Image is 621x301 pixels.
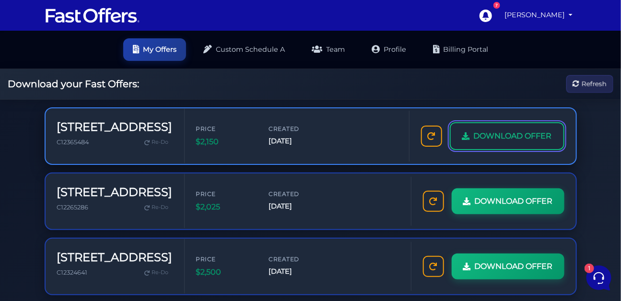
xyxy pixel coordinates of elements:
span: Refresh [582,79,607,89]
a: Custom Schedule A [194,38,294,61]
p: Home [29,226,45,235]
p: Messages [82,226,110,235]
span: 1 [96,212,103,219]
a: Profile [362,38,416,61]
a: AuraThe Fast Offers Booster adds a 'Start Fast Offer' button to your preferred MLS, allowing you ... [12,102,180,131]
h2: Download your Fast Offers: [8,78,139,90]
img: dark [15,107,35,126]
button: Home [8,213,67,235]
a: DOWNLOAD OFFER [452,254,564,279]
button: Help [125,213,184,235]
h3: [STREET_ADDRESS] [57,185,173,199]
p: 7mo ago [153,69,176,78]
span: Created [269,189,327,198]
img: dark [15,70,35,89]
span: DOWNLOAD OFFER [475,195,553,208]
span: Re-Do [152,203,169,212]
input: Search for an Article... [22,194,157,203]
span: C12265286 [57,204,89,211]
a: Re-Do [141,136,173,149]
span: C12365484 [57,139,89,146]
a: Billing Portal [423,38,498,61]
span: Price [196,255,254,264]
h2: Hello [PERSON_NAME] 👋 [8,8,161,38]
p: Help [149,226,161,235]
span: Re-Do [152,138,169,147]
span: C12324641 [57,269,88,276]
a: DOWNLOAD OFFER [452,188,564,214]
span: Created [269,255,327,264]
p: 7mo ago [153,106,176,115]
span: Your Conversations [15,54,78,61]
p: The Fast Offers Booster adds a 'Start Fast Offer' button to your preferred MLS, allowing you to e... [40,117,148,127]
span: [DATE] [269,266,327,277]
span: $2,150 [196,136,254,148]
span: 6 [167,81,176,90]
span: DOWNLOAD OFFER [475,260,553,273]
span: Start a Conversation [69,140,134,148]
span: Price [196,189,254,198]
span: [DATE] [269,136,327,147]
span: [DATE] [269,201,327,212]
span: Fast Offers Support [40,69,148,79]
span: Aura [40,106,148,116]
a: Re-Do [141,266,173,279]
h3: [STREET_ADDRESS] [57,120,173,134]
button: Start a Conversation [15,135,176,154]
div: 7 [493,2,500,9]
span: Created [269,124,327,133]
span: Find an Answer [15,173,65,181]
span: $2,500 [196,266,254,278]
iframe: Customerly Messenger Launcher [585,264,613,292]
a: My Offers [123,38,186,61]
span: $2,025 [196,201,254,213]
a: See all [155,54,176,61]
button: Refresh [566,75,613,93]
h3: [STREET_ADDRESS] [57,251,173,265]
a: Fast Offers SupportHey, everything is back up and running! Sorry for the inconvenience.7mo ago6 [12,65,180,94]
a: Re-Do [141,201,173,214]
button: 1Messages [67,213,126,235]
a: DOWNLOAD OFFER [450,122,564,150]
a: [PERSON_NAME] [501,6,577,24]
span: Re-Do [152,268,169,277]
a: 7 [474,4,496,26]
a: Team [302,38,354,61]
span: DOWNLOAD OFFER [474,130,552,142]
p: Hey, everything is back up and running! Sorry for the inconvenience. [40,81,148,90]
a: Open Help Center [119,173,176,181]
span: Price [196,124,254,133]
